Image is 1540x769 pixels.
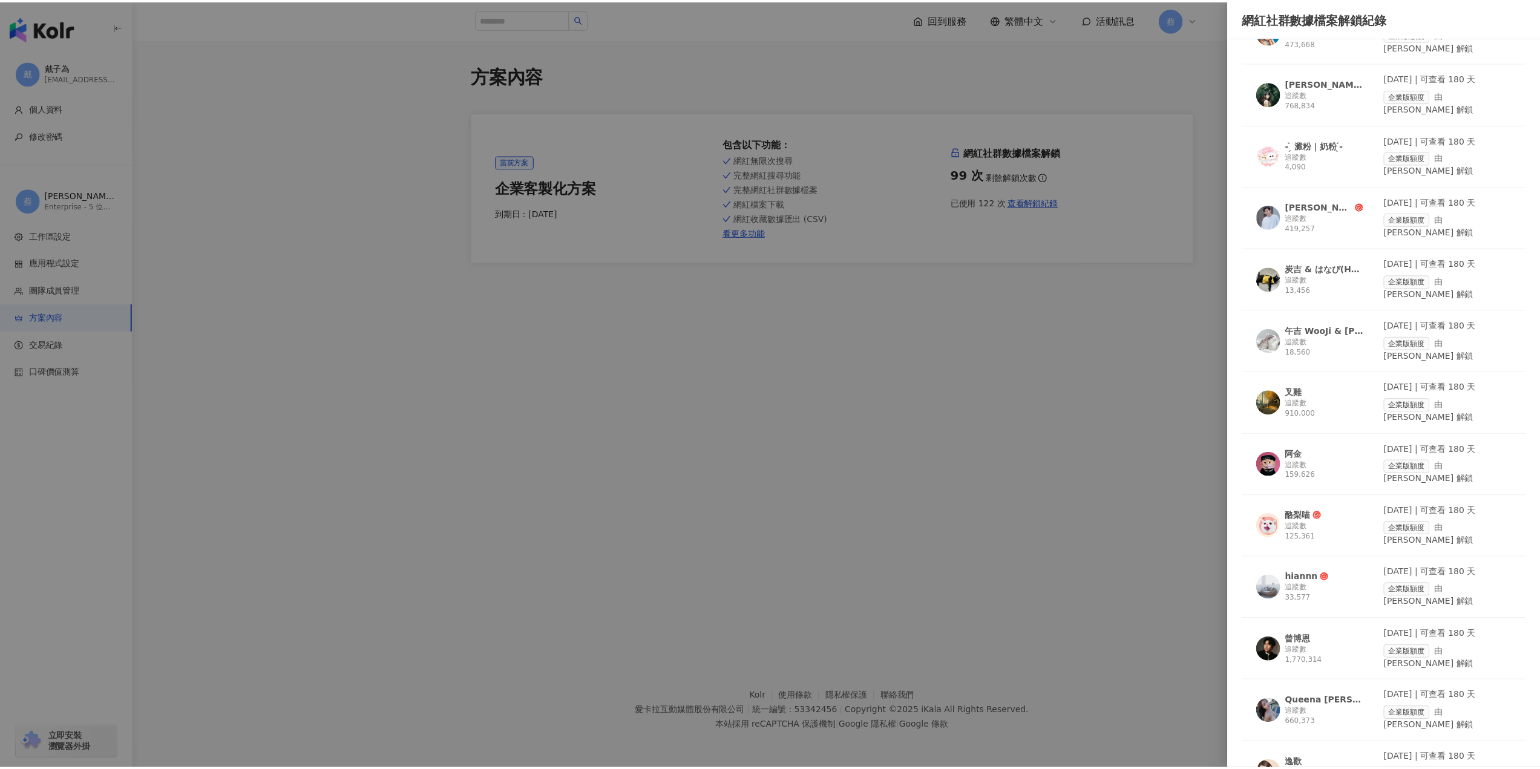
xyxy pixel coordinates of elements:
[1392,583,1438,597] span: 企業版額度
[1249,196,1535,248] a: KOL Avatar[PERSON_NAME]追蹤數 419,257[DATE] | 可查看 180 天企業版額度由 [PERSON_NAME] 解鎖
[1263,514,1288,538] img: KOL Avatar
[1392,89,1520,114] div: 由 [PERSON_NAME] 解鎖
[1293,633,1318,646] div: 曾博恩
[1263,143,1288,167] img: KOL Avatar
[1392,89,1438,102] span: 企業版額度
[1392,707,1520,733] div: 由 [PERSON_NAME] 解鎖
[1392,443,1520,456] div: [DATE] | 可查看 180 天
[1293,398,1371,419] div: 追蹤數 910,000
[1392,707,1438,721] span: 企業版額度
[1263,81,1288,105] img: KOL Avatar
[1392,27,1520,53] div: 由 [PERSON_NAME] 解鎖
[1392,72,1520,84] div: [DATE] | 可查看 180 天
[1392,646,1520,671] div: 由 [PERSON_NAME] 解鎖
[1392,275,1520,300] div: 由 [PERSON_NAME] 解鎖
[1392,460,1438,473] span: 企業版額度
[1293,757,1309,769] div: 逸歡
[1392,134,1520,146] div: [DATE] | 可查看 180 天
[1293,695,1371,707] div: Queena [PERSON_NAME]
[1293,448,1309,460] div: 阿金
[1263,205,1288,229] img: KOL Avatar
[1293,151,1371,171] div: 追蹤數 4,090
[1249,505,1535,557] a: KOL Avatar酪梨喵追蹤數 125,361[DATE] | 可查看 180 天企業版額度由 [PERSON_NAME] 解鎖
[1293,336,1371,357] div: 追蹤數 18,560
[1249,381,1535,433] a: KOL Avatar叉雞追蹤數 910,000[DATE] | 可查看 180 天企業版額度由 [PERSON_NAME] 解鎖
[1392,196,1520,208] div: [DATE] | 可查看 180 天
[1392,151,1520,176] div: 由 [PERSON_NAME] 解鎖
[1392,212,1438,226] span: 企業版額度
[1392,258,1520,270] div: [DATE] | 可查看 180 天
[1293,27,1371,48] div: 追蹤數 473,668
[1293,89,1371,110] div: 追蹤數 768,834
[1293,263,1371,275] div: 炭吉 & はなび(Hanabi)
[1249,690,1535,742] a: KOL AvatarQueena [PERSON_NAME]追蹤數 660,373[DATE] | 可查看 180 天企業版額度由 [PERSON_NAME] 解鎖
[1293,139,1351,151] div: - ̗̀ 澱粉｜奶粉 ̖́-
[1293,522,1371,542] div: 追蹤數 125,361
[1392,319,1520,332] div: [DATE] | 可查看 180 天
[1249,10,1535,62] a: KOL Avatar怡岑追蹤數 473,668[DATE] | 可查看 180 天企業版額度由 [PERSON_NAME] 解鎖
[1392,398,1438,411] span: 企業版額度
[1249,629,1535,681] a: KOL Avatar曾博恩追蹤數 1,770,314[DATE] | 可查看 180 天企業版額度由 [PERSON_NAME] 解鎖
[1392,690,1520,702] div: [DATE] | 可查看 180 天
[1293,77,1371,89] div: [PERSON_NAME]
[1392,646,1438,659] span: 企業版額度
[1392,522,1520,547] div: 由 [PERSON_NAME] 解鎖
[1249,443,1535,496] a: KOL Avatar阿金追蹤數 159,626[DATE] | 可查看 180 天企業版額度由 [PERSON_NAME] 解鎖
[1392,460,1520,485] div: 由 [PERSON_NAME] 解鎖
[1293,200,1360,212] div: [PERSON_NAME]
[1293,212,1371,233] div: 追蹤數 419,257
[1249,10,1535,27] div: 網紅社群數據檔案解鎖紀錄
[1263,267,1288,291] img: KOL Avatar
[1392,583,1520,609] div: 由 [PERSON_NAME] 解鎖
[1392,336,1438,350] span: 企業版額度
[1392,151,1438,164] span: 企業版額度
[1392,752,1520,764] div: [DATE] | 可查看 180 天
[1249,567,1535,619] a: KOL Avatarhiannn追蹤數 33,577[DATE] | 可查看 180 天企業版額度由 [PERSON_NAME] 解鎖
[1392,398,1520,424] div: 由 [PERSON_NAME] 解鎖
[1293,509,1318,522] div: 酪梨喵
[1392,567,1520,579] div: [DATE] | 可查看 180 天
[1293,275,1371,295] div: 追蹤數 13,456
[1249,258,1535,310] a: KOL Avatar炭吉 & はなび(Hanabi)追蹤數 13,456[DATE] | 可查看 180 天企業版額度由 [PERSON_NAME] 解鎖
[1293,324,1371,336] div: 午吉 WooJi & [PERSON_NAME]
[1392,522,1438,535] span: 企業版額度
[1392,629,1520,641] div: [DATE] | 可查看 180 天
[1293,646,1371,666] div: 追蹤數 1,770,314
[1263,390,1288,414] img: KOL Avatar
[1392,275,1438,288] span: 企業版額度
[1249,72,1535,124] a: KOL Avatar[PERSON_NAME]追蹤數 768,834[DATE] | 可查看 180 天企業版額度由 [PERSON_NAME] 解鎖
[1392,381,1520,393] div: [DATE] | 可查看 180 天
[1392,336,1520,362] div: 由 [PERSON_NAME] 解鎖
[1249,319,1535,371] a: KOL Avatar午吉 WooJi & [PERSON_NAME]追蹤數 18,560[DATE] | 可查看 180 天企業版額度由 [PERSON_NAME] 解鎖
[1293,707,1371,728] div: 追蹤數 660,373
[1293,386,1309,398] div: 叉雞
[1263,329,1288,353] img: KOL Avatar
[1263,699,1288,724] img: KOL Avatar
[1293,460,1371,480] div: 追蹤數 159,626
[1392,505,1520,517] div: [DATE] | 可查看 180 天
[1293,571,1325,583] div: hiannn
[1263,452,1288,476] img: KOL Avatar
[1392,212,1520,238] div: 由 [PERSON_NAME] 解鎖
[1249,134,1535,186] a: KOL Avatar- ̗̀ 澱粉｜奶粉 ̖́-追蹤數 4,090[DATE] | 可查看 180 天企業版額度由 [PERSON_NAME] 解鎖
[1263,575,1288,600] img: KOL Avatar
[1293,583,1371,604] div: 追蹤數 33,577
[1263,638,1288,662] img: KOL Avatar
